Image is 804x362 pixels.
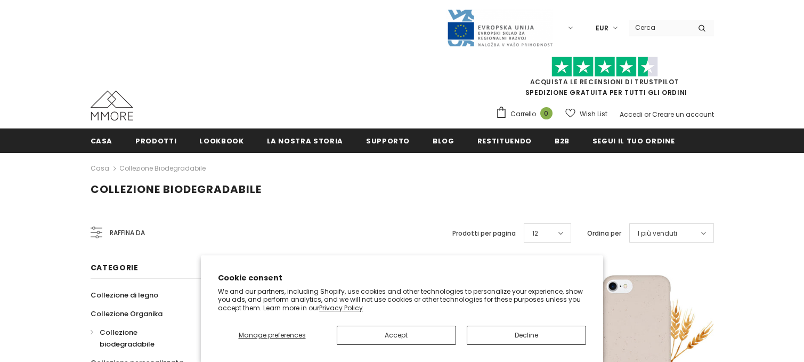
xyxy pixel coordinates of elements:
a: Segui il tuo ordine [592,128,675,152]
span: Raffina da [110,227,145,239]
a: Creare un account [652,110,714,119]
a: Accedi [620,110,643,119]
span: Restituendo [477,136,532,146]
span: supporto [366,136,410,146]
a: Privacy Policy [319,303,363,312]
span: Segui il tuo ordine [592,136,675,146]
span: Collezione di legno [91,290,158,300]
a: Blog [433,128,454,152]
span: SPEDIZIONE GRATUITA PER TUTTI GLI ORDINI [496,61,714,97]
a: Lookbook [199,128,243,152]
a: Restituendo [477,128,532,152]
a: Acquista le recensioni di TrustPilot [530,77,679,86]
label: Ordina per [587,228,621,239]
span: Collezione biodegradabile [91,182,262,197]
span: or [644,110,651,119]
span: B2B [555,136,570,146]
a: Collezione di legno [91,286,158,304]
a: Collezione Organika [91,304,163,323]
span: Wish List [580,109,607,119]
span: 0 [540,107,553,119]
button: Accept [337,326,456,345]
span: Collezione Organika [91,309,163,319]
img: Casi MMORE [91,91,133,120]
a: Carrello 0 [496,106,558,122]
span: La nostra storia [267,136,343,146]
input: Search Site [629,20,690,35]
a: Wish List [565,104,607,123]
a: La nostra storia [267,128,343,152]
a: Collezione biodegradabile [119,164,206,173]
span: Categorie [91,262,139,273]
span: EUR [596,23,608,34]
h2: Cookie consent [218,272,586,284]
span: Prodotti [135,136,176,146]
button: Manage preferences [218,326,326,345]
span: Manage preferences [239,331,306,340]
a: Javni Razpis [446,23,553,32]
label: Prodotti per pagina [452,228,516,239]
a: supporto [366,128,410,152]
span: Collezione biodegradabile [100,327,155,349]
a: Collezione biodegradabile [91,323,191,353]
a: Casa [91,162,109,175]
a: Prodotti [135,128,176,152]
img: Javni Razpis [446,9,553,47]
span: 12 [532,228,538,239]
button: Decline [467,326,586,345]
a: B2B [555,128,570,152]
span: Lookbook [199,136,243,146]
span: I più venduti [638,228,677,239]
img: Fidati di Pilot Stars [551,57,658,77]
a: Casa [91,128,113,152]
span: Blog [433,136,454,146]
span: Casa [91,136,113,146]
span: Carrello [510,109,536,119]
p: We and our partners, including Shopify, use cookies and other technologies to personalize your ex... [218,287,586,312]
